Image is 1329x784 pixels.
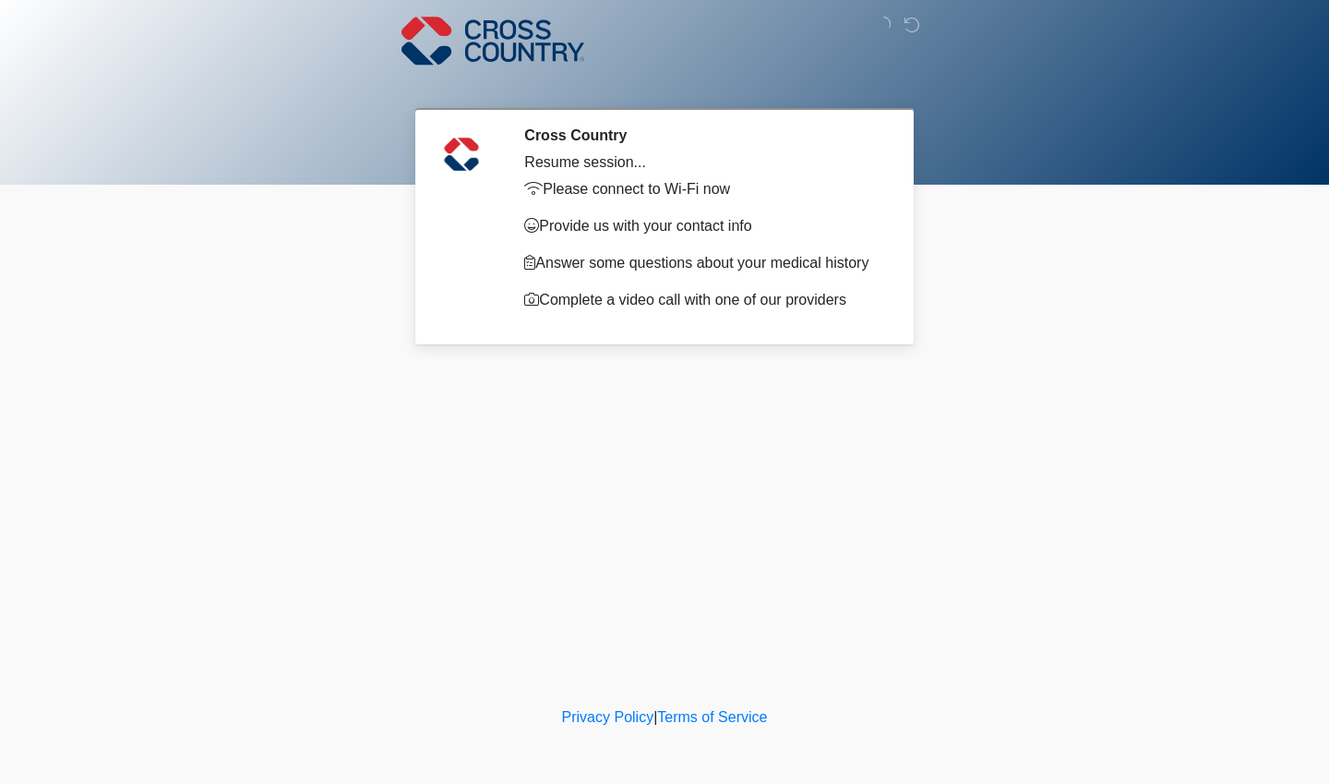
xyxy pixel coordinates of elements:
a: Terms of Service [657,709,767,725]
p: Please connect to Wi-Fi now [524,178,881,200]
h2: Cross Country [524,127,881,144]
p: Complete a video call with one of our providers [524,289,881,311]
a: Privacy Policy [562,709,654,725]
a: | [653,709,657,725]
img: Agent Avatar [434,127,489,182]
img: Cross Country Logo [401,14,584,67]
h1: ‎ ‎ ‎ [406,66,923,101]
div: Resume session... [524,151,881,174]
p: Answer some questions about your medical history [524,252,881,274]
p: Provide us with your contact info [524,215,881,237]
